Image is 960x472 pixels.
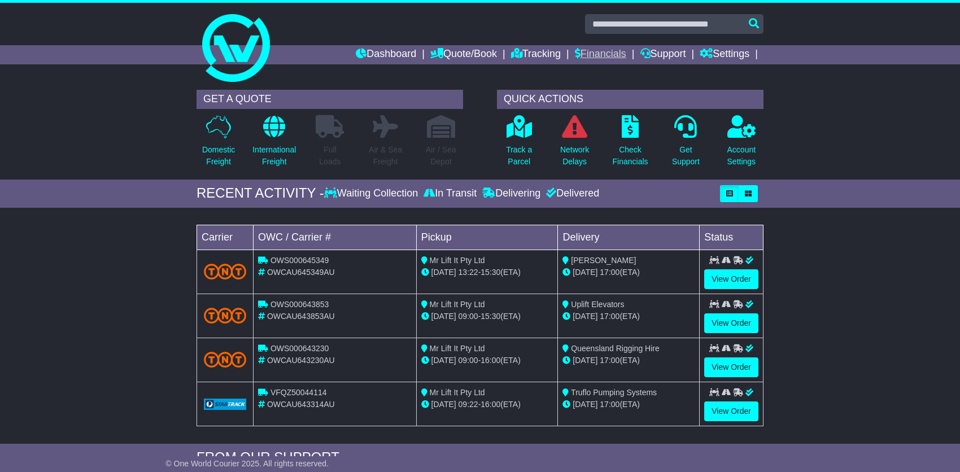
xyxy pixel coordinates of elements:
a: View Order [704,269,758,289]
span: OWS000645349 [270,256,329,265]
a: AccountSettings [727,115,757,174]
a: CheckFinancials [612,115,649,174]
span: 09:22 [459,400,478,409]
span: Mr Lift It Pty Ltd [430,388,485,397]
span: Mr Lift It Pty Ltd [430,344,485,353]
div: Waiting Collection [324,187,421,200]
a: Settings [700,45,749,64]
p: Air / Sea Depot [426,144,456,168]
p: Full Loads [316,144,344,168]
a: Quote/Book [430,45,497,64]
p: Network Delays [560,144,589,168]
span: 17:00 [600,400,619,409]
span: 16:00 [481,400,500,409]
div: - (ETA) [421,311,553,322]
a: Support [640,45,686,64]
a: Financials [575,45,626,64]
span: 16:00 [481,356,500,365]
div: RECENT ACTIVITY - [197,185,324,202]
div: (ETA) [562,311,695,322]
span: OWS000643230 [270,344,329,353]
span: [DATE] [431,400,456,409]
span: © One World Courier 2025. All rights reserved. [165,459,329,468]
a: View Order [704,357,758,377]
td: Pickup [416,225,558,250]
span: [DATE] [573,356,597,365]
span: OWS000643853 [270,300,329,309]
span: 15:30 [481,312,500,321]
span: OWCAU643314AU [267,400,335,409]
div: - (ETA) [421,266,553,278]
span: 15:30 [481,268,500,277]
a: View Order [704,401,758,421]
span: [DATE] [573,312,597,321]
p: Account Settings [727,144,756,168]
div: (ETA) [562,399,695,410]
span: [DATE] [431,312,456,321]
span: Mr Lift It Pty Ltd [430,256,485,265]
span: 09:00 [459,356,478,365]
p: Air & Sea Freight [369,144,402,168]
div: (ETA) [562,355,695,366]
p: Check Financials [613,144,648,168]
div: (ETA) [562,266,695,278]
div: QUICK ACTIONS [497,90,763,109]
span: 17:00 [600,268,619,277]
td: OWC / Carrier # [254,225,417,250]
div: - (ETA) [421,399,553,410]
span: 17:00 [600,312,619,321]
span: [DATE] [431,268,456,277]
span: [DATE] [573,400,597,409]
div: GET A QUOTE [197,90,463,109]
a: Track aParcel [505,115,533,174]
td: Delivery [558,225,700,250]
td: Status [700,225,763,250]
span: [PERSON_NAME] [571,256,636,265]
span: OWCAU645349AU [267,268,335,277]
td: Carrier [197,225,254,250]
img: TNT_Domestic.png [204,308,246,323]
div: Delivering [479,187,543,200]
span: VFQZ50044114 [270,388,327,397]
div: - (ETA) [421,355,553,366]
img: GetCarrierServiceLogo [204,399,246,410]
span: 13:22 [459,268,478,277]
p: Get Support [672,144,700,168]
a: InternationalFreight [252,115,296,174]
div: Delivered [543,187,599,200]
a: View Order [704,313,758,333]
p: Track a Parcel [506,144,532,168]
a: NetworkDelays [560,115,590,174]
img: TNT_Domestic.png [204,352,246,367]
img: TNT_Domestic.png [204,264,246,279]
span: Queensland Rigging Hire [571,344,659,353]
div: In Transit [421,187,479,200]
a: Tracking [511,45,561,64]
span: Mr Lift It Pty Ltd [430,300,485,309]
span: OWCAU643230AU [267,356,335,365]
div: FROM OUR SUPPORT [197,449,763,466]
span: Uplift Elevators [571,300,624,309]
span: [DATE] [431,356,456,365]
a: Dashboard [356,45,416,64]
a: DomesticFreight [202,115,235,174]
a: GetSupport [671,115,700,174]
span: Truflo Pumping Systems [571,388,657,397]
span: OWCAU643853AU [267,312,335,321]
span: 09:00 [459,312,478,321]
span: 17:00 [600,356,619,365]
span: [DATE] [573,268,597,277]
p: International Freight [252,144,296,168]
p: Domestic Freight [202,144,235,168]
